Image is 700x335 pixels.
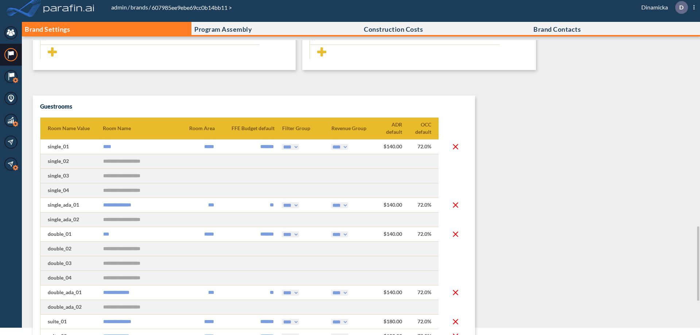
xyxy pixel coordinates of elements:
[40,314,102,329] td: suite_01
[380,139,409,154] td: $140.00
[222,117,282,139] th: FFE Budget default
[151,4,233,11] span: 607985ee9ebe69cc0b14bb11 >
[409,198,439,212] td: 72.0%
[380,117,409,139] th: ADR default
[130,4,149,11] a: brands
[679,4,684,11] p: D
[194,26,252,33] p: Program Assembly
[191,22,361,36] button: Program Assembly
[380,285,409,300] td: $140.00
[40,212,102,227] td: single_ada_02
[40,154,102,168] td: single_02
[40,270,102,285] td: double_04
[40,117,102,139] th: Room Name Value
[40,300,102,314] td: double_ada_02
[409,139,439,154] td: 72.0%
[40,285,102,300] td: double_ada_01
[48,47,57,57] button: add line
[409,227,439,241] td: 72.0%
[451,230,460,239] button: delete line
[102,117,162,139] th: Room Name
[282,117,331,139] th: Filter Group
[380,227,409,241] td: $140.00
[380,314,409,329] td: $180.00
[361,22,530,36] button: Construction Costs
[630,1,695,14] div: Dinamicka
[409,314,439,329] td: 72.0%
[380,198,409,212] td: $140.00
[40,168,102,183] td: single_03
[162,117,222,139] th: Room Area
[530,22,700,36] button: Brand Contacts
[22,22,191,36] button: Brand Settings
[409,117,439,139] th: OCC default
[451,288,460,297] button: delete line
[110,4,128,11] a: admin
[364,26,423,33] p: Construction Costs
[331,117,380,139] th: Revenue Group
[451,200,460,210] button: delete line
[40,183,102,198] td: single_04
[533,26,581,33] p: Brand Contacts
[25,26,70,33] p: Brand Settings
[40,256,102,270] td: double_03
[130,3,151,12] li: /
[40,103,72,110] h3: Guestrooms
[317,47,326,57] button: add line
[110,3,130,12] li: /
[40,139,102,154] td: single_01
[40,198,102,212] td: single_ada_01
[451,317,460,326] button: delete line
[40,241,102,256] td: double_02
[409,285,439,300] td: 72.0%
[451,142,460,151] button: delete line
[40,227,102,241] td: double_01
